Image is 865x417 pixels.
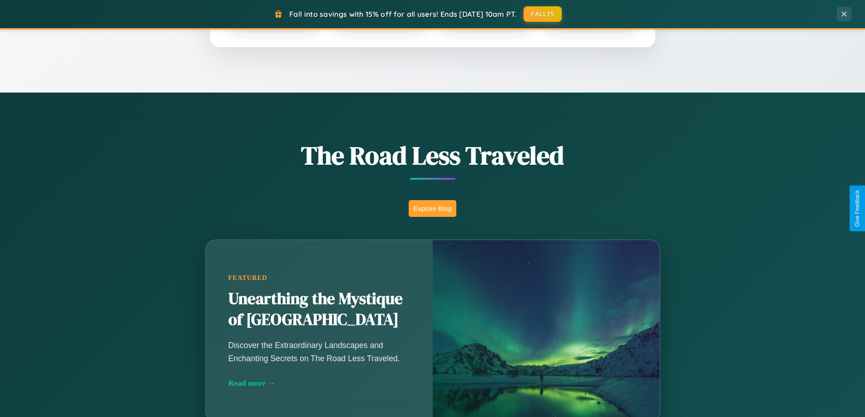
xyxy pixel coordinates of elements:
div: Give Feedback [854,190,860,227]
h2: Unearthing the Mystique of [GEOGRAPHIC_DATA] [228,289,410,330]
span: Fall into savings with 15% off for all users! Ends [DATE] 10am PT. [289,10,517,19]
h1: The Road Less Traveled [160,138,705,173]
button: FALL15 [524,6,562,22]
div: Read more → [228,378,410,388]
button: Explore Blog [409,200,456,217]
p: Discover the Extraordinary Landscapes and Enchanting Secrets on The Road Less Traveled. [228,339,410,364]
div: Featured [228,274,410,282]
